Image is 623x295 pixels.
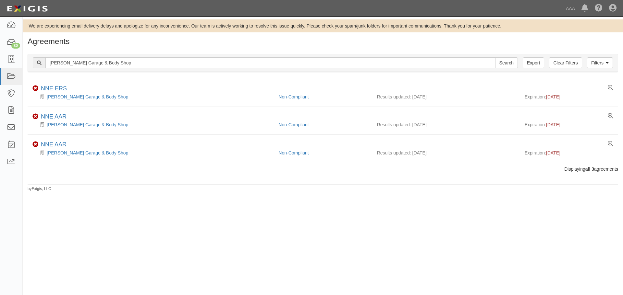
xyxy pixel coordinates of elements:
span: [DATE] [546,122,560,127]
i: Non-Compliant [32,114,38,119]
div: Displaying agreements [23,166,623,172]
a: Non-Compliant [278,94,309,99]
a: View results summary [608,113,613,119]
h1: Agreements [28,37,618,46]
div: Beaulieu's Garage & Body Shop [32,121,274,128]
div: 30 [11,43,20,49]
a: NNE AAR [41,141,67,148]
i: Non-Compliant [32,85,38,91]
a: NNE AAR [41,113,67,120]
div: NNE AAR [41,141,67,148]
i: Non-Compliant [32,142,38,147]
div: Results updated: [DATE] [377,121,515,128]
input: Search [45,57,495,68]
i: Help Center - Complianz [595,5,603,12]
div: Expiration: [525,94,613,100]
div: Expiration: [525,121,613,128]
a: Export [523,57,544,68]
b: all 3 [585,166,594,172]
img: logo-5460c22ac91f19d4615b14bd174203de0afe785f0fc80cf4dbbc73dc1793850b.png [5,3,50,15]
div: NNE AAR [41,113,67,120]
a: [PERSON_NAME] Garage & Body Shop [47,150,128,155]
a: Exigis, LLC [32,187,51,191]
a: Non-Compliant [278,122,309,127]
span: [DATE] [546,150,560,155]
a: [PERSON_NAME] Garage & Body Shop [47,94,128,99]
a: View results summary [608,141,613,147]
small: by [28,186,51,192]
a: Filters [587,57,613,68]
a: View results summary [608,85,613,91]
input: Search [495,57,518,68]
div: Results updated: [DATE] [377,94,515,100]
div: Beaulieu's Garage & Body Shop [32,150,274,156]
div: Results updated: [DATE] [377,150,515,156]
div: Expiration: [525,150,613,156]
a: Non-Compliant [278,150,309,155]
a: [PERSON_NAME] Garage & Body Shop [47,122,128,127]
span: [DATE] [546,94,560,99]
a: NNE ERS [41,85,67,92]
div: We are experiencing email delivery delays and apologize for any inconvenience. Our team is active... [23,23,623,29]
a: Clear Filters [549,57,582,68]
div: Beaulieu's Garage & Body Shop [32,94,274,100]
a: AAA [563,2,578,15]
